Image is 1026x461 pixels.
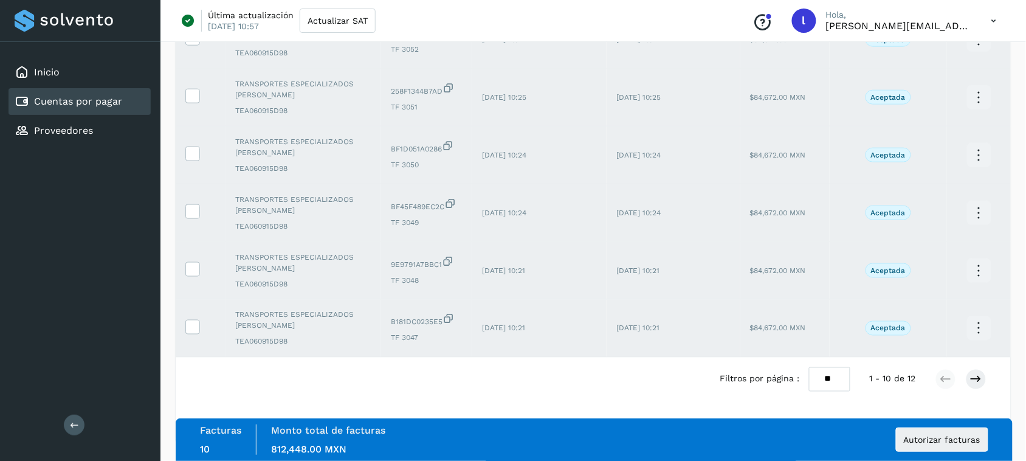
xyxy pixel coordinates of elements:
[271,425,385,436] label: Monto total de facturas
[235,163,371,174] span: TEA060915D98
[391,82,463,97] span: 258F1344B7AD
[34,125,93,136] a: Proveedores
[482,93,526,102] span: [DATE] 10:25
[870,373,916,386] span: 1 - 10 de 12
[235,279,371,289] span: TEA060915D98
[482,151,526,159] span: [DATE] 10:24
[208,10,294,21] p: Última actualización
[9,59,151,86] div: Inicio
[235,252,371,274] span: TRANSPORTES ESPECIALIZADOS [PERSON_NAME]
[34,66,60,78] a: Inicio
[391,140,463,154] span: BF1D051A0286
[235,194,371,216] span: TRANSPORTES ESPECIALIZADOS [PERSON_NAME]
[482,324,525,333] span: [DATE] 10:21
[208,21,259,32] p: [DATE] 10:57
[271,443,346,455] span: 812,448.00 MXN
[235,136,371,158] span: TRANSPORTES ESPECIALIZADOS [PERSON_NAME]
[235,310,371,331] span: TRANSPORTES ESPECIALIZADOS [PERSON_NAME]
[308,16,368,25] span: Actualizar SAT
[391,217,463,228] span: TF 3049
[750,93,806,102] span: $84,672.00 MXN
[750,266,806,275] span: $84,672.00 MXN
[616,209,661,217] span: [DATE] 10:24
[235,47,371,58] span: TEA060915D98
[235,105,371,116] span: TEA060915D98
[391,275,463,286] span: TF 3048
[904,435,980,444] span: Autorizar facturas
[391,102,463,113] span: TF 3051
[871,151,906,159] p: Aceptada
[720,373,799,386] span: Filtros por página :
[391,255,463,270] span: 9E9791A7BBC1
[826,20,972,32] p: laura.cabrera@seacargo.com
[200,443,210,455] span: 10
[391,159,463,170] span: TF 3050
[235,336,371,347] span: TEA060915D98
[200,425,241,436] label: Facturas
[871,324,906,333] p: Aceptada
[826,10,972,20] p: Hola,
[871,209,906,217] p: Aceptada
[391,198,463,212] span: BF45F489EC2C
[616,93,661,102] span: [DATE] 10:25
[750,324,806,333] span: $84,672.00 MXN
[482,266,525,275] span: [DATE] 10:21
[482,209,526,217] span: [DATE] 10:24
[34,95,122,107] a: Cuentas por pagar
[391,313,463,328] span: B181DC0235E5
[391,333,463,344] span: TF 3047
[235,78,371,100] span: TRANSPORTES ESPECIALIZADOS [PERSON_NAME]
[9,88,151,115] div: Cuentas por pagar
[235,221,371,232] span: TEA060915D98
[750,151,806,159] span: $84,672.00 MXN
[616,266,659,275] span: [DATE] 10:21
[391,44,463,55] span: TF 3052
[896,428,988,452] button: Autorizar facturas
[750,209,806,217] span: $84,672.00 MXN
[616,324,659,333] span: [DATE] 10:21
[871,266,906,275] p: Aceptada
[300,9,376,33] button: Actualizar SAT
[616,151,661,159] span: [DATE] 10:24
[9,117,151,144] div: Proveedores
[871,93,906,102] p: Aceptada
